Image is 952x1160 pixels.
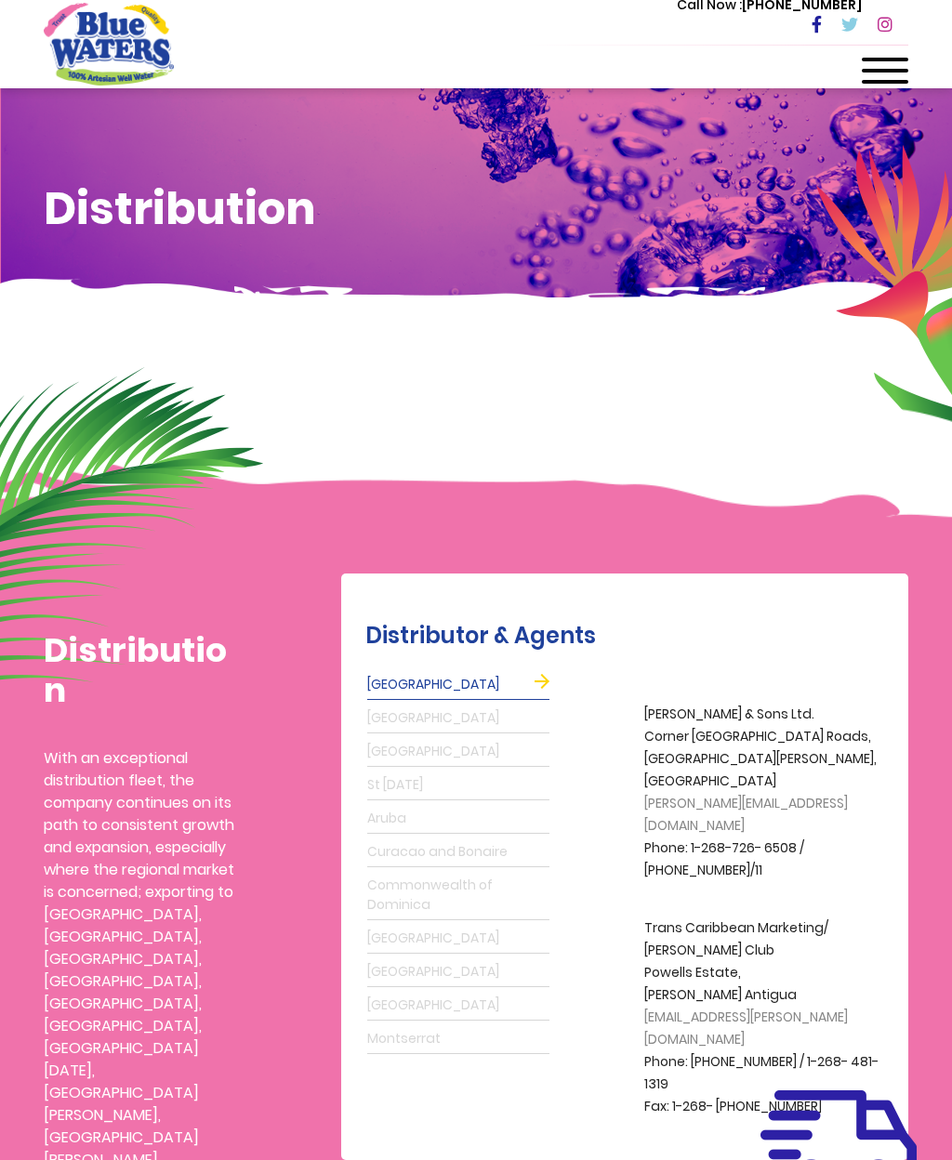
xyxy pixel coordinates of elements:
[644,704,899,882] p: [PERSON_NAME] & Sons Ltd. Corner [GEOGRAPHIC_DATA] Roads, [GEOGRAPHIC_DATA][PERSON_NAME], [GEOGRA...
[44,182,908,236] h1: Distribution
[644,1008,848,1048] span: [EMAIL_ADDRESS][PERSON_NAME][DOMAIN_NAME]
[367,924,549,954] a: [GEOGRAPHIC_DATA]
[367,837,549,867] a: Curacao and Bonaire
[365,623,899,650] h2: Distributor & Agents
[367,957,549,987] a: [GEOGRAPHIC_DATA]
[367,704,549,733] a: [GEOGRAPHIC_DATA]
[644,794,848,835] span: [PERSON_NAME][EMAIL_ADDRESS][DOMAIN_NAME]
[44,3,174,85] a: store logo
[367,1024,549,1054] a: Montserrat
[367,737,549,767] a: [GEOGRAPHIC_DATA]
[644,917,899,1118] p: Trans Caribbean Marketing/ [PERSON_NAME] Club Powells Estate, [PERSON_NAME] Antigua Phone: [PHONE...
[367,771,549,800] a: St [DATE]
[367,991,549,1021] a: [GEOGRAPHIC_DATA]
[367,670,549,700] a: [GEOGRAPHIC_DATA]
[367,871,549,920] a: Commonwealth of Dominica
[367,804,549,834] a: Aruba
[44,630,239,710] h1: Distribution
